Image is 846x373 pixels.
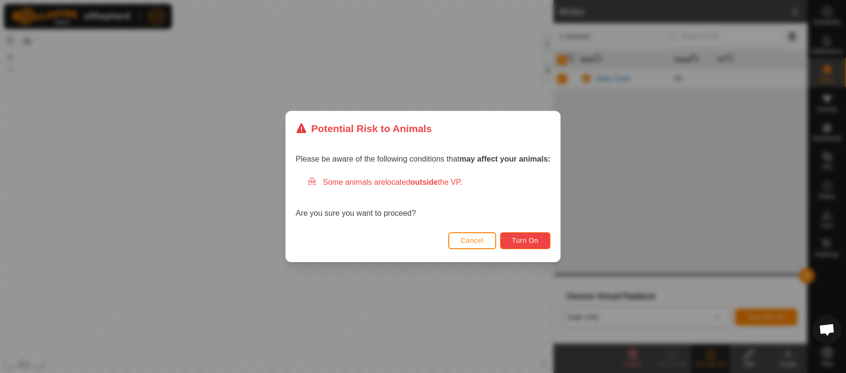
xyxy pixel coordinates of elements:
div: Potential Risk to Animals [296,121,432,136]
strong: may affect your animals: [459,155,550,163]
button: Cancel [448,232,496,249]
button: Turn On [500,232,550,249]
span: Turn On [512,237,538,244]
strong: outside [410,178,438,186]
div: Some animals are [307,177,550,188]
span: Cancel [461,237,484,244]
span: located the VP. [385,178,462,186]
span: Please be aware of the following conditions that [296,155,550,163]
div: Are you sure you want to proceed? [296,177,550,219]
div: Open chat [813,315,842,344]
